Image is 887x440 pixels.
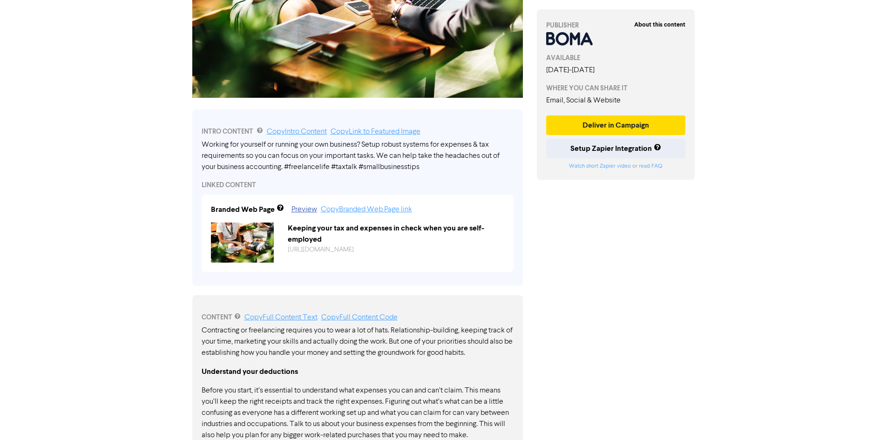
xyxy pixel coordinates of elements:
div: AVAILABLE [546,53,686,63]
p: Contracting or freelancing requires you to wear a lot of hats. Relationship-building, keeping tra... [202,325,514,359]
button: Setup Zapier Integration [546,139,686,158]
strong: About this content [634,21,685,28]
div: Keeping your tax and expenses in check when you are self-employed [281,223,511,245]
div: or [546,162,686,170]
a: read FAQ [639,163,662,169]
a: Copy Full Content Text [244,314,318,321]
div: LINKED CONTENT [202,180,514,190]
div: Working for yourself or running your own business? Setup robust systems for expenses & tax requir... [202,139,514,173]
div: WHERE YOU CAN SHARE IT [546,83,686,93]
iframe: Chat Widget [840,395,887,440]
div: CONTENT [202,312,514,323]
a: [URL][DOMAIN_NAME] [288,246,354,253]
a: Copy Full Content Code [321,314,398,321]
strong: Understand your deductions [202,367,298,376]
a: Copy Link to Featured Image [331,128,420,135]
div: [DATE] - [DATE] [546,65,686,76]
a: Preview [291,206,317,213]
a: Copy Branded Web Page link [321,206,412,213]
div: PUBLISHER [546,20,686,30]
div: Email, Social & Website [546,95,686,106]
a: Copy Intro Content [267,128,327,135]
button: Deliver in Campaign [546,115,686,135]
div: Branded Web Page [211,204,275,215]
div: INTRO CONTENT [202,126,514,137]
div: https://public2.bomamarketing.com/cp/2EPhGVXftiosyK6k6ES8W2?sa=ZR1BUMFJ [281,245,511,255]
a: Watch short Zapier video [569,163,631,169]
